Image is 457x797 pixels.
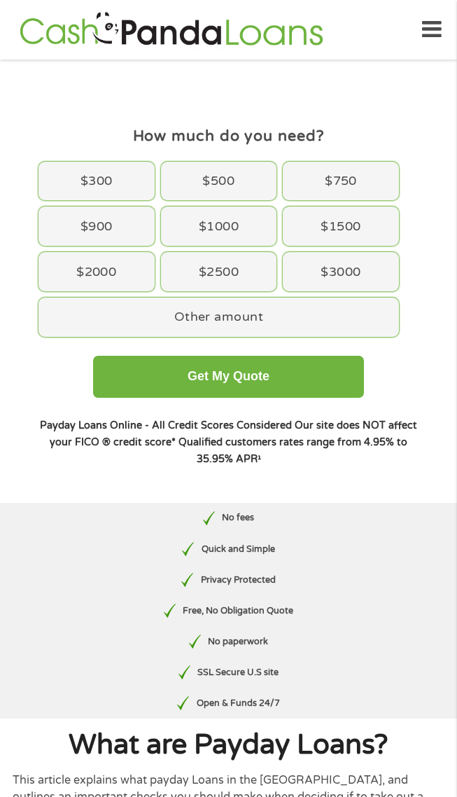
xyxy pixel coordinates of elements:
[283,162,399,201] div: $750
[161,207,277,246] div: $1000
[35,126,421,146] h4: How much do you need?
[93,356,364,398] button: Get My Quote
[222,511,254,525] p: No fees
[15,10,328,50] img: GetLoanNow Logo
[38,298,399,337] div: Other amount
[13,731,444,759] h1: What are Payday Loans?
[178,436,407,465] strong: Qualified customers rates range from 4.95% to 35.95% APR¹
[208,635,268,649] p: No paperwork
[283,207,399,246] div: $1500
[38,252,155,291] div: $2000
[202,543,275,556] p: Quick and Simple
[283,252,399,291] div: $3000
[161,252,277,291] div: $2500
[201,574,276,587] p: Privacy Protected
[161,162,277,201] div: $500
[197,697,280,710] p: Open & Funds 24/7
[183,604,293,618] p: Free, No Obligation Quote
[197,666,279,679] p: SSL Secure U.S site
[38,162,155,201] div: $300
[40,420,292,431] strong: Payday Loans Online - All Credit Scores Considered
[38,207,155,246] div: $900
[50,420,417,448] strong: Our site does NOT affect your FICO ® credit score*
